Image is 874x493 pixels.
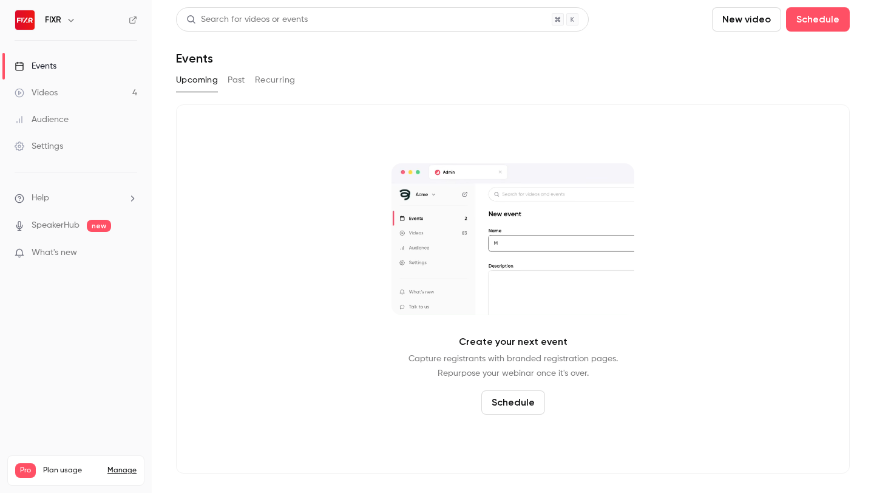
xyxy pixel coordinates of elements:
h6: FIXR [45,14,61,26]
p: Create your next event [459,335,567,349]
span: new [87,220,111,232]
span: Pro [15,463,36,478]
span: Help [32,192,49,205]
h1: Events [176,51,213,66]
button: Schedule [481,390,545,415]
a: Manage [107,466,137,475]
button: Schedule [786,7,850,32]
button: Past [228,70,245,90]
div: Search for videos or events [186,13,308,26]
div: Audience [15,114,69,126]
li: help-dropdown-opener [15,192,137,205]
a: SpeakerHub [32,219,80,232]
div: Videos [15,87,58,99]
button: Upcoming [176,70,218,90]
span: Plan usage [43,466,100,475]
span: What's new [32,246,77,259]
div: Events [15,60,56,72]
iframe: Noticeable Trigger [123,248,137,259]
button: Recurring [255,70,296,90]
button: New video [712,7,781,32]
div: Settings [15,140,63,152]
p: Capture registrants with branded registration pages. Repurpose your webinar once it's over. [408,352,618,381]
img: FIXR [15,10,35,30]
